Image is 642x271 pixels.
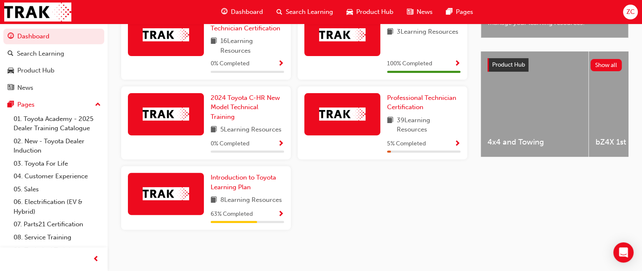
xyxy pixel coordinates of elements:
span: Show Progress [278,60,284,68]
span: 0 % Completed [211,59,249,69]
span: prev-icon [93,254,99,265]
a: pages-iconPages [439,3,480,21]
img: Trak [143,187,189,200]
a: 05. Sales [10,183,104,196]
div: Search Learning [17,49,64,59]
span: Professional Technician Certification [387,94,456,111]
button: Show Progress [278,209,284,220]
span: ZC [626,7,634,17]
div: Pages [17,100,35,110]
a: 06. Electrification (EV & Hybrid) [10,196,104,218]
a: Professional Technician Certification [387,93,461,112]
a: news-iconNews [400,3,439,21]
img: Trak [319,28,366,41]
span: DT Specialist Diagnosis Technician Certification [211,15,280,32]
span: pages-icon [446,7,452,17]
a: 08. Service Training [10,231,104,244]
span: search-icon [8,50,14,58]
a: 04. Customer Experience [10,170,104,183]
span: News [417,7,433,17]
span: 5 Learning Resources [220,125,282,135]
span: 3 Learning Resources [397,27,458,38]
span: 100 % Completed [387,59,432,69]
button: Show Progress [454,139,461,149]
a: 03. Toyota For Life [10,157,104,170]
img: Trak [319,107,366,121]
img: Trak [4,3,71,21]
span: guage-icon [8,33,14,40]
button: ZC [623,5,638,19]
span: Introduction to Toyota Learning Plan [211,174,276,191]
span: up-icon [95,99,101,110]
span: Search Learning [286,7,333,17]
span: 63 % Completed [211,209,253,219]
span: 16 Learning Resources [220,36,284,55]
span: book-icon [211,125,217,135]
span: Show Progress [454,60,461,68]
span: news-icon [8,84,14,92]
button: Show all [591,59,622,71]
a: Introduction to Toyota Learning Plan [211,173,284,192]
span: 0 % Completed [211,139,249,149]
span: 4x4 and Towing [488,137,582,147]
button: Show Progress [278,139,284,149]
span: news-icon [407,7,413,17]
a: Product Hub [3,63,104,78]
a: 09. Technical Training [10,244,104,257]
a: Search Learning [3,46,104,62]
span: Product Hub [356,7,393,17]
a: 02. New - Toyota Dealer Induction [10,135,104,157]
span: 2024 Toyota C-HR New Model Technical Training [211,94,280,121]
span: Show Progress [278,140,284,148]
a: 4x4 and Towing [481,51,588,157]
span: book-icon [211,36,217,55]
span: book-icon [387,115,393,134]
a: 01. Toyota Academy - 2025 Dealer Training Catalogue [10,113,104,135]
span: car-icon [347,7,353,17]
span: search-icon [276,7,282,17]
span: Pages [456,7,473,17]
button: Show Progress [454,59,461,69]
button: DashboardSearch LearningProduct HubNews [3,27,104,97]
span: book-icon [211,195,217,206]
span: car-icon [8,67,14,75]
span: 5 % Completed [387,139,426,149]
span: 8 Learning Resources [220,195,282,206]
span: Dashboard [231,7,263,17]
div: Product Hub [17,66,54,75]
button: Pages [3,97,104,113]
span: pages-icon [8,101,14,109]
div: News [17,83,33,93]
span: Show Progress [454,140,461,148]
a: News [3,80,104,96]
a: 07. Parts21 Certification [10,218,104,231]
a: guage-iconDashboard [214,3,270,21]
span: 39 Learning Resources [397,115,461,134]
div: Open Intercom Messenger [613,242,634,263]
span: guage-icon [221,7,228,17]
a: Dashboard [3,29,104,44]
img: Trak [143,28,189,41]
button: Show Progress [278,59,284,69]
span: Show Progress [278,211,284,218]
span: book-icon [387,27,393,38]
span: Product Hub [492,61,525,68]
a: 2024 Toyota C-HR New Model Technical Training [211,93,284,122]
a: search-iconSearch Learning [270,3,340,21]
a: car-iconProduct Hub [340,3,400,21]
img: Trak [143,107,189,121]
a: Product HubShow all [488,58,622,72]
